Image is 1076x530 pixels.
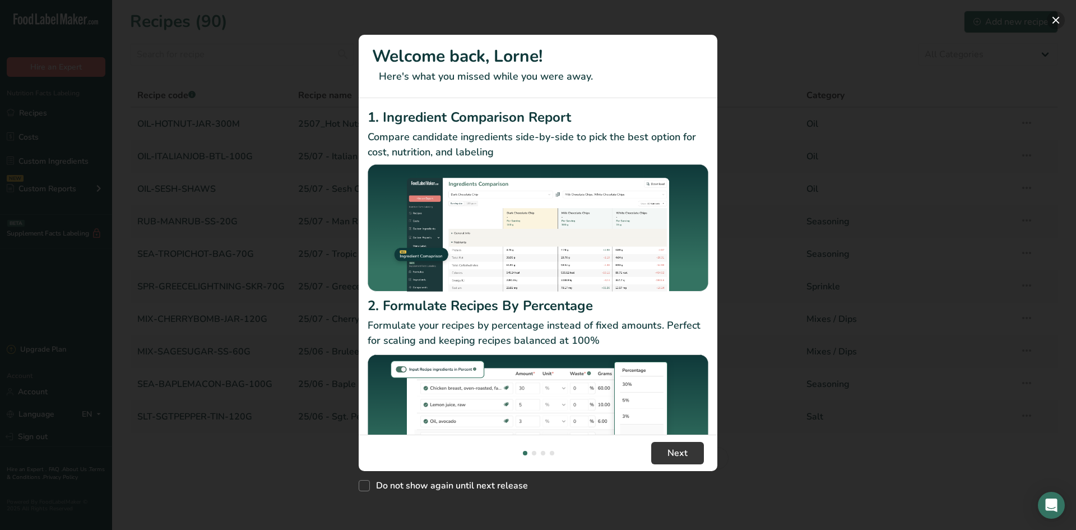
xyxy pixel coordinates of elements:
img: Ingredient Comparison Report [368,164,708,292]
p: Compare candidate ingredients side-by-side to pick the best option for cost, nutrition, and labeling [368,130,708,160]
h2: 2. Formulate Recipes By Percentage [368,296,708,316]
button: Next [651,442,704,464]
div: Open Intercom Messenger [1038,492,1065,519]
h1: Welcome back, Lorne! [372,44,704,69]
p: Here's what you missed while you were away. [372,69,704,84]
p: Formulate your recipes by percentage instead of fixed amounts. Perfect for scaling and keeping re... [368,318,708,348]
h2: 1. Ingredient Comparison Report [368,107,708,127]
img: Formulate Recipes By Percentage [368,353,708,488]
span: Do not show again until next release [370,480,528,491]
span: Next [667,446,688,460]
